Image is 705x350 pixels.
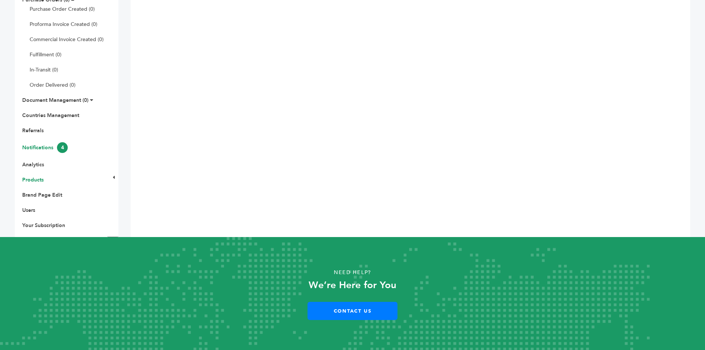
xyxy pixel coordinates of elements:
a: Countries Management [22,112,79,119]
a: Proforma Invoice Created (0) [30,21,97,28]
a: Referrals [22,127,44,134]
a: Your Subscription [22,222,65,229]
a: Notifications4 [22,144,68,151]
a: Products [22,176,44,183]
a: In-Transit (0) [30,66,58,73]
a: Purchase Order Created (0) [30,6,95,13]
a: Fulfillment (0) [30,51,61,58]
a: Order Delivered (0) [30,81,75,89]
a: Analytics [22,161,44,168]
a: Contact Us [308,302,397,320]
span: 4 [57,142,68,153]
p: Need Help? [35,267,670,278]
a: Users [22,207,35,214]
strong: We’re Here for You [309,279,396,292]
a: Commercial Invoice Created (0) [30,36,104,43]
a: Document Management (0) [22,97,88,104]
a: Brand Page Edit [22,191,62,199]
